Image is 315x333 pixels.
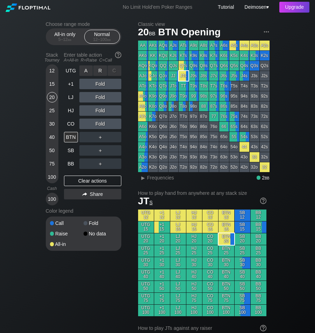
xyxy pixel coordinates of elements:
[186,281,202,292] div: HJ 50
[87,37,117,42] div: 12 – 100
[260,122,270,132] div: 62s
[250,132,259,142] div: 53s
[189,81,199,91] div: T9s
[138,91,148,101] div: A9o
[148,112,158,121] div: K7o
[251,221,266,233] div: BB 15
[260,51,270,61] div: K2s
[189,71,199,81] div: J9s
[64,105,78,116] div: HJ
[209,81,219,91] div: T7s
[93,65,107,76] div: R
[186,293,202,304] div: HJ 75
[219,81,229,91] div: T6s
[179,61,188,71] div: QTs
[149,29,156,37] span: bb
[219,233,234,245] div: BTN 20
[79,145,121,156] div: ＋
[170,233,186,245] div: LJ 20
[138,293,154,304] div: UTG 75
[169,91,178,101] div: J9o
[47,119,57,129] div: 30
[79,132,121,142] div: ＋
[219,221,234,233] div: BTN 15
[239,41,249,50] div: A4s
[158,122,168,132] div: Q6o
[148,162,158,172] div: K2o
[170,293,186,304] div: LJ 75
[229,41,239,50] div: A5s
[179,51,188,61] div: KTs
[179,41,188,50] div: ATs
[199,162,209,172] div: 82o
[158,132,168,142] div: Q5o
[199,101,209,111] div: 88
[263,28,270,36] img: ellipsis.fd386fe8.svg
[139,173,148,182] div: ▸
[229,81,239,91] div: T5s
[189,122,199,132] div: 96o
[250,71,259,81] div: J3s
[239,142,249,152] div: 44
[169,51,178,61] div: KJs
[250,142,259,152] div: 43s
[199,122,209,132] div: 86o
[50,37,80,42] div: 5 – 12
[138,152,148,162] div: A3o
[148,132,158,142] div: K5o
[219,152,229,162] div: 63o
[114,51,122,59] img: help.32db89a4.svg
[47,145,57,156] div: 50
[229,71,239,81] div: J5s
[219,269,234,281] div: BTN 40
[260,41,270,50] div: A2s
[179,142,188,152] div: T4o
[79,158,121,169] div: ＋
[79,65,93,76] div: A
[279,2,309,13] div: Upgrade
[219,162,229,172] div: 62o
[138,210,154,221] div: UTG 12
[138,269,154,281] div: UTG 40
[179,132,188,142] div: T5o
[235,245,250,257] div: SB 25
[169,142,178,152] div: J4o
[189,152,199,162] div: 93o
[209,91,219,101] div: 97s
[170,210,186,221] div: LJ 12
[251,245,266,257] div: BB 25
[158,81,168,91] div: QTo
[186,257,202,269] div: HJ 30
[199,152,209,162] div: 83o
[229,91,239,101] div: 95s
[148,91,158,101] div: K9o
[50,221,84,226] div: Call
[179,81,188,91] div: TT
[79,92,121,102] div: Fold
[199,81,209,91] div: T8s
[84,221,117,226] div: Fold
[138,51,148,61] div: AKo
[219,112,229,121] div: 76s
[179,152,188,162] div: T3o
[260,112,270,121] div: 72s
[229,142,239,152] div: 54o
[154,210,170,221] div: +1 12
[209,142,219,152] div: 74o
[138,142,148,152] div: A4o
[86,30,118,43] div: Normal
[199,51,209,61] div: K8s
[250,51,259,61] div: K3s
[169,71,178,81] div: JJ
[158,142,168,152] div: Q4o
[189,91,199,101] div: 99
[239,101,249,111] div: 84s
[43,49,61,65] div: Stack
[47,194,57,204] div: 100
[202,281,218,292] div: CO 50
[64,132,78,142] div: BTN
[219,122,229,132] div: 66
[189,51,199,61] div: K9s
[157,27,222,38] span: BTN Opening
[64,119,78,129] div: CO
